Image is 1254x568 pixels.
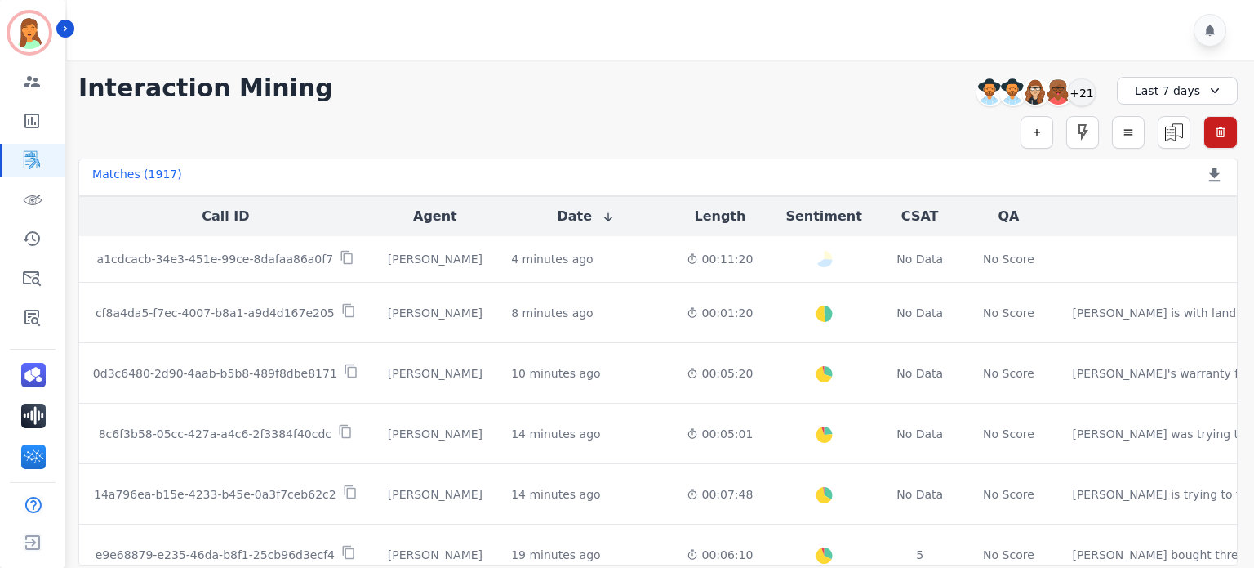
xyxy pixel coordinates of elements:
[413,207,457,226] button: Agent
[10,13,49,52] img: Bordered avatar
[895,486,945,503] div: No Data
[983,486,1034,503] div: No Score
[687,305,753,321] div: 00:01:20
[687,547,753,563] div: 00:06:10
[385,486,486,503] div: [PERSON_NAME]
[901,207,939,226] button: CSAT
[983,426,1034,442] div: No Score
[511,486,600,503] div: 14 minutes ago
[687,365,753,382] div: 00:05:20
[93,365,337,382] p: 0d3c6480-2d90-4aab-b5b8-489f8dbe8171
[687,251,753,267] div: 00:11:20
[983,365,1034,382] div: No Score
[558,207,616,226] button: Date
[78,74,333,103] h1: Interaction Mining
[895,426,945,442] div: No Data
[385,305,486,321] div: [PERSON_NAME]
[687,486,753,503] div: 00:07:48
[983,251,1034,267] div: No Score
[511,426,600,442] div: 14 minutes ago
[92,166,182,189] div: Matches ( 1917 )
[785,207,861,226] button: Sentiment
[202,207,249,226] button: Call ID
[385,547,486,563] div: [PERSON_NAME]
[895,305,945,321] div: No Data
[94,486,336,503] p: 14a796ea-b15e-4233-b45e-0a3f7ceb62c2
[511,251,594,267] div: 4 minutes ago
[983,305,1034,321] div: No Score
[998,207,1019,226] button: QA
[687,426,753,442] div: 00:05:01
[983,547,1034,563] div: No Score
[511,305,594,321] div: 8 minutes ago
[96,305,335,321] p: cf8a4da5-f7ec-4007-b8a1-a9d4d167e205
[511,547,600,563] div: 19 minutes ago
[895,547,945,563] div: 5
[385,251,486,267] div: [PERSON_NAME]
[895,365,945,382] div: No Data
[694,207,745,226] button: Length
[385,426,486,442] div: [PERSON_NAME]
[895,251,945,267] div: No Data
[385,365,486,382] div: [PERSON_NAME]
[1068,78,1096,106] div: +21
[1117,77,1238,105] div: Last 7 days
[99,426,331,442] p: 8c6f3b58-05cc-427a-a4c6-2f3384f40cdc
[97,251,334,267] p: a1cdcacb-34e3-451e-99ce-8dafaa86a0f7
[511,365,600,382] div: 10 minutes ago
[96,547,335,563] p: e9e68879-e235-46da-b8f1-25cb96d3ecf4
